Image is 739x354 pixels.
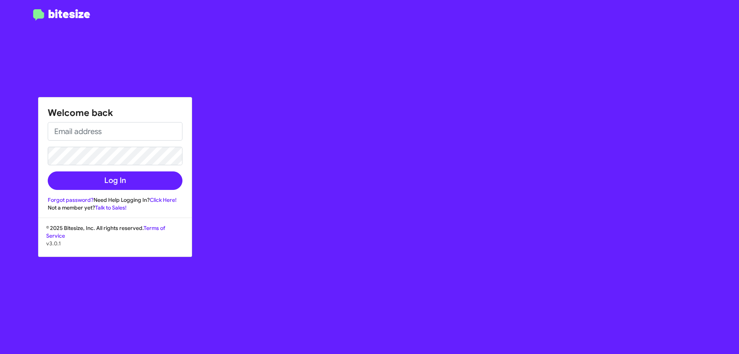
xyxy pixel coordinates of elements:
a: Click Here! [150,196,177,203]
a: Forgot password? [48,196,94,203]
p: v3.0.1 [46,240,184,247]
a: Talk to Sales! [95,204,127,211]
div: Need Help Logging In? [48,196,182,204]
div: Not a member yet? [48,204,182,211]
div: © 2025 Bitesize, Inc. All rights reserved. [38,224,192,257]
button: Log In [48,171,182,190]
input: Email address [48,122,182,141]
h1: Welcome back [48,107,182,119]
